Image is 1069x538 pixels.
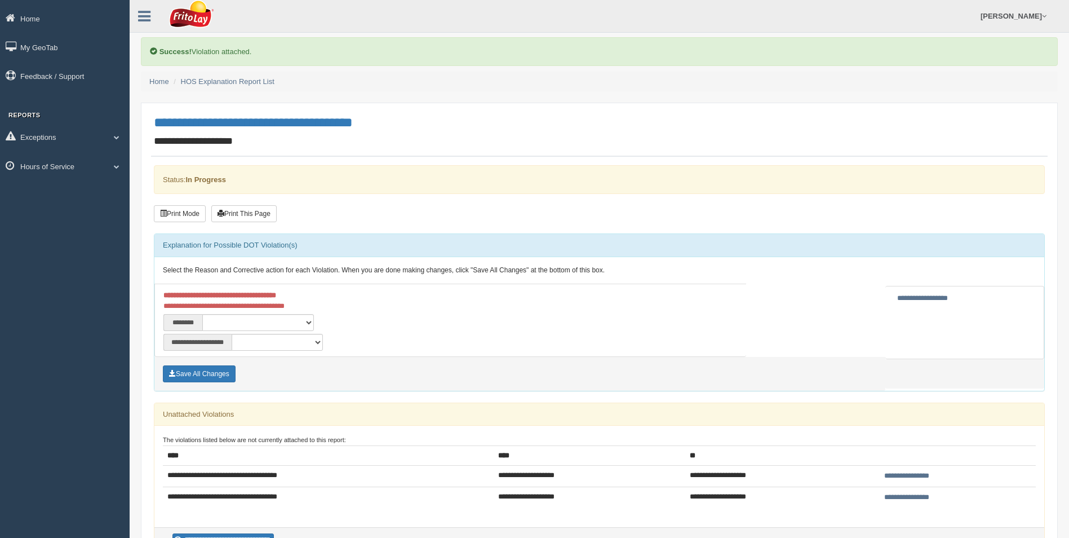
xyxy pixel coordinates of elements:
b: Success! [159,47,192,56]
div: Explanation for Possible DOT Violation(s) [154,234,1044,257]
a: Home [149,77,169,86]
div: Violation attached. [141,37,1058,66]
small: The violations listed below are not currently attached to this report: [163,436,346,443]
a: HOS Explanation Report List [181,77,274,86]
button: Save [163,365,236,382]
button: Print This Page [211,205,277,222]
div: Select the Reason and Corrective action for each Violation. When you are done making changes, cli... [154,257,1044,284]
strong: In Progress [185,175,226,184]
button: Print Mode [154,205,206,222]
div: Status: [154,165,1045,194]
div: Unattached Violations [154,403,1044,426]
